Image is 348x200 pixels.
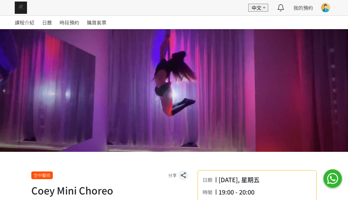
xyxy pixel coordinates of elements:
[15,19,34,26] span: 課程介紹
[42,16,52,29] a: 日曆
[15,2,27,14] img: img_61c0148bb0266
[87,19,106,26] span: 購買套票
[87,16,106,29] a: 購買套票
[203,176,215,183] div: 日期
[42,19,52,26] span: 日曆
[31,171,53,179] div: 空中藝術
[203,188,215,196] div: 時間
[293,4,313,11] a: 我的預約
[60,16,79,29] a: 時段預約
[218,187,254,197] div: 19:00 - 20:00
[60,19,79,26] span: 時段預約
[31,183,188,198] h1: Coey Mini Choreo
[168,172,177,179] span: 分享
[15,16,34,29] a: 課程介紹
[218,175,260,184] div: [DATE], 星期五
